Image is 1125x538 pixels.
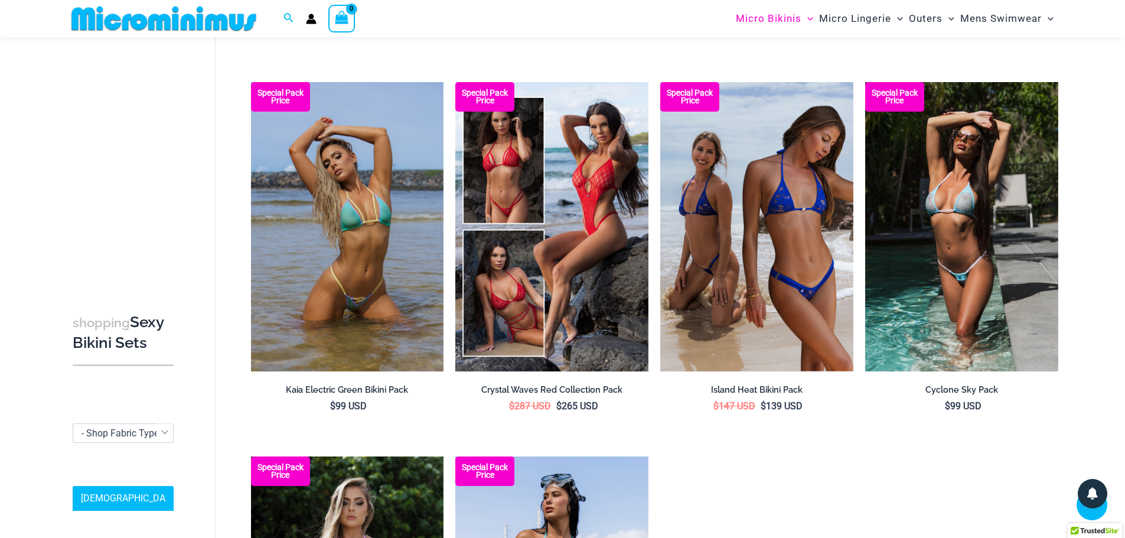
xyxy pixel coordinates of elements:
a: Collection Pack Crystal Waves 305 Tri Top 4149 Thong 01Crystal Waves 305 Tri Top 4149 Thong 01 [455,82,648,371]
bdi: 99 USD [330,400,367,412]
nav: Site Navigation [731,2,1059,35]
b: Special Pack Price [251,89,310,105]
b: Special Pack Price [865,89,924,105]
span: $ [761,400,766,412]
a: Island Heat Bikini Pack [660,384,853,400]
bdi: 99 USD [945,400,981,412]
img: Cyclone Sky 318 Top 4275 Bottom 04 [865,82,1058,371]
bdi: 265 USD [556,400,598,412]
span: Outers [909,4,943,34]
a: OutersMenu ToggleMenu Toggle [906,4,957,34]
span: $ [713,400,719,412]
span: $ [556,400,562,412]
span: Menu Toggle [801,4,813,34]
a: Crystal Waves Red Collection Pack [455,384,648,400]
b: Special Pack Price [455,464,514,479]
b: Special Pack Price [660,89,719,105]
a: Micro BikinisMenu ToggleMenu Toggle [733,4,816,34]
img: Kaia Electric Green 305 Top 445 Thong 04 [251,82,444,371]
span: Menu Toggle [1042,4,1054,34]
img: Island Heat Ocean 309 Top 421 Bottom 01 [660,82,853,371]
a: Cyclone Sky Pack [865,384,1058,400]
bdi: 287 USD [509,400,551,412]
a: Kaia Electric Green Bikini Pack [251,384,444,400]
a: Kaia Electric Green 305 Top 445 Thong 04 Kaia Electric Green 305 Top 445 Thong 05Kaia Electric Gr... [251,82,444,371]
a: Micro LingerieMenu ToggleMenu Toggle [816,4,906,34]
span: $ [509,400,514,412]
span: - Shop Fabric Type [73,424,173,442]
span: - Shop Fabric Type [81,428,159,439]
a: Mens SwimwearMenu ToggleMenu Toggle [957,4,1056,34]
span: shopping [73,315,130,330]
h2: Crystal Waves Red Collection Pack [455,384,648,396]
a: Account icon link [306,14,317,24]
span: Mens Swimwear [960,4,1042,34]
span: Micro Bikinis [736,4,801,34]
span: - Shop Fabric Type [73,423,174,443]
h2: Kaia Electric Green Bikini Pack [251,384,444,396]
span: Micro Lingerie [819,4,891,34]
h2: Island Heat Bikini Pack [660,384,853,396]
b: Special Pack Price [251,464,310,479]
span: Menu Toggle [891,4,903,34]
img: Collection Pack [455,82,648,371]
h2: Cyclone Sky Pack [865,384,1058,396]
a: View Shopping Cart, empty [328,5,356,32]
img: MM SHOP LOGO FLAT [67,5,261,32]
a: Search icon link [283,11,294,26]
bdi: 139 USD [761,400,803,412]
a: Island Heat Ocean Bikini Pack Island Heat Ocean 309 Top 421 Bottom 01Island Heat Ocean 309 Top 42... [660,82,853,371]
span: Menu Toggle [943,4,954,34]
bdi: 147 USD [713,400,755,412]
a: [DEMOGRAPHIC_DATA] Sizing Guide [73,487,174,530]
b: Special Pack Price [455,89,514,105]
span: $ [330,400,335,412]
iframe: TrustedSite Certified [73,40,179,276]
a: Cyclone Sky 318 Top 4275 Bottom 04 Cyclone Sky 318 Top 4275 Bottom 05Cyclone Sky 318 Top 4275 Bot... [865,82,1058,371]
span: $ [945,400,950,412]
h3: Sexy Bikini Sets [73,312,174,353]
